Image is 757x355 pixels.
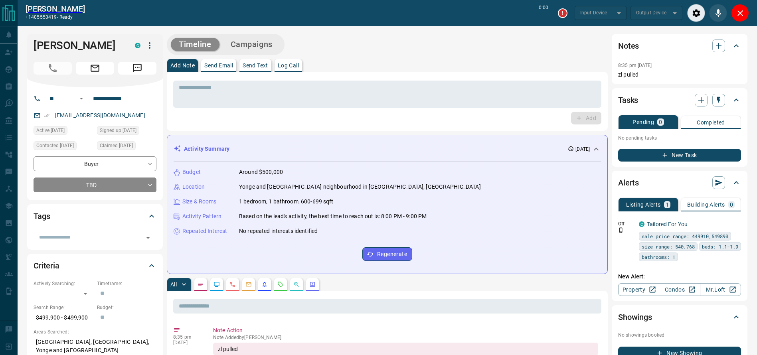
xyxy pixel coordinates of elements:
div: Audio Settings [687,4,705,22]
p: 1 [666,202,669,207]
p: Budget [182,168,201,176]
p: 8:35 pm [DATE] [618,63,652,68]
svg: Agent Actions [309,281,316,288]
p: Completed [697,120,725,125]
h2: Tasks [618,94,638,106]
p: No showings booked [618,331,741,339]
span: Active [DATE] [36,126,65,134]
div: Alerts [618,173,741,192]
h2: Alerts [618,176,639,189]
div: Criteria [34,256,156,275]
h2: Showings [618,311,652,323]
p: 0 [659,119,662,125]
p: +1405553419 - [26,14,85,21]
div: Tags [34,207,156,226]
span: bathrooms: 1 [642,253,675,261]
div: Sat Sep 13 2025 [34,141,93,152]
p: Building Alerts [687,202,725,207]
button: Regenerate [362,247,412,261]
h2: Criteria [34,259,59,272]
p: Send Text [243,63,268,68]
a: Property [618,283,659,296]
div: Sat Sep 13 2025 [34,126,93,137]
p: Actively Searching: [34,280,93,287]
div: Mute [709,4,727,22]
p: Size & Rooms [182,197,217,206]
p: No pending tasks [618,132,741,144]
div: TBD [34,177,156,192]
p: Location [182,183,205,191]
button: New Task [618,149,741,162]
a: Condos [659,283,700,296]
svg: Email Verified [44,113,49,118]
h2: Notes [618,39,639,52]
svg: Emails [245,281,252,288]
a: Mr.Loft [700,283,741,296]
p: Note Added by [PERSON_NAME] [213,335,598,340]
a: [PERSON_NAME] [26,4,85,14]
p: Send Email [204,63,233,68]
div: Sat Sep 13 2025 [97,126,156,137]
svg: Calls [229,281,236,288]
h2: Tags [34,210,50,223]
p: Pending [632,119,654,125]
a: [EMAIL_ADDRESS][DOMAIN_NAME] [55,112,145,118]
p: Listing Alerts [626,202,661,207]
div: Activity Summary[DATE] [174,142,601,156]
p: Log Call [278,63,299,68]
span: Email [76,62,114,75]
p: New Alert: [618,272,741,281]
button: Timeline [171,38,219,51]
div: Showings [618,308,741,327]
svg: Opportunities [293,281,300,288]
p: Yonge and [GEOGRAPHIC_DATA] neighbourhood in [GEOGRAPHIC_DATA], [GEOGRAPHIC_DATA] [239,183,481,191]
div: Close [731,4,749,22]
svg: Requests [277,281,284,288]
div: Sat Sep 13 2025 [97,141,156,152]
p: Activity Pattern [182,212,221,221]
span: beds: 1.1-1.9 [702,243,738,250]
p: [DATE] [575,146,590,153]
span: ready [59,14,73,20]
span: Message [118,62,156,75]
a: Tailored For You [647,221,688,227]
button: Open [142,232,154,243]
p: Budget: [97,304,156,311]
p: No repeated interests identified [239,227,318,235]
p: 1 bedroom, 1 bathroom, 600-699 sqft [239,197,334,206]
div: Buyer [34,156,156,171]
button: Campaigns [223,38,281,51]
p: Timeframe: [97,280,156,287]
span: Signed up [DATE] [100,126,136,134]
div: condos.ca [135,43,140,48]
p: Add Note [170,63,195,68]
p: Note Action [213,326,598,335]
svg: Push Notification Only [618,227,624,233]
p: Around $500,000 [239,168,283,176]
p: All [170,282,177,287]
span: Claimed [DATE] [100,142,133,150]
p: 0 [730,202,733,207]
p: 0:00 [539,4,548,22]
p: Off [618,220,634,227]
span: Contacted [DATE] [36,142,74,150]
p: Areas Searched: [34,328,156,335]
p: zl pulled [618,71,741,79]
span: Call [34,62,72,75]
p: Repeated Interest [182,227,227,235]
div: Tasks [618,91,741,110]
p: Search Range: [34,304,93,311]
p: [DATE] [173,340,201,345]
div: condos.ca [639,221,644,227]
svg: Notes [198,281,204,288]
span: sale price range: 449910,549890 [642,232,728,240]
div: Notes [618,36,741,55]
p: Activity Summary [184,145,229,153]
p: Based on the lead's activity, the best time to reach out is: 8:00 PM - 9:00 PM [239,212,427,221]
svg: Lead Browsing Activity [213,281,220,288]
span: size range: 540,768 [642,243,695,250]
button: Open [77,94,86,103]
svg: Listing Alerts [261,281,268,288]
h1: [PERSON_NAME] [34,39,123,52]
